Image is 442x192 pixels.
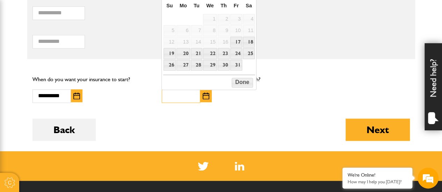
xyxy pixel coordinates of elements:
div: Minimize live chat window [115,3,131,20]
button: Back [32,118,96,141]
span: Tuesday [194,3,200,8]
button: Done [232,78,253,87]
img: Choose date [73,92,80,99]
a: 24 [230,48,242,59]
a: 28 [191,60,203,70]
a: 25 [243,48,255,59]
img: d_20077148190_company_1631870298795_20077148190 [12,39,29,48]
em: Start Chat [95,147,127,156]
img: Twitter [198,162,209,170]
p: How may I help you today? [348,179,407,184]
span: Sunday [166,3,173,8]
span: Monday [180,3,187,8]
span: Thursday [220,3,227,8]
a: 20 [176,48,190,59]
a: 18 [243,37,255,47]
img: Choose date [203,92,209,99]
a: 21 [191,48,203,59]
input: Enter your phone number [9,106,128,121]
input: Enter your last name [9,64,128,80]
a: 23 [218,48,230,59]
div: We're Online! [348,172,407,178]
a: 26 [164,60,176,70]
a: 29 [203,60,217,70]
a: 17 [230,37,242,47]
button: Next [346,118,410,141]
a: 22 [203,48,217,59]
a: 19 [164,48,176,59]
span: Saturday [246,3,252,8]
p: When do you want your insurance to start? [32,75,151,84]
input: Enter your email address [9,85,128,100]
textarea: Type your message and hit 'Enter' [9,126,128,151]
a: LinkedIn [235,162,244,170]
span: Wednesday [206,3,213,8]
div: Chat with us now [36,39,117,48]
a: 31 [230,60,242,70]
a: 27 [176,60,190,70]
div: Need help? [425,43,442,130]
img: Linked In [235,162,244,170]
a: 30 [218,60,230,70]
span: Friday [234,3,239,8]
